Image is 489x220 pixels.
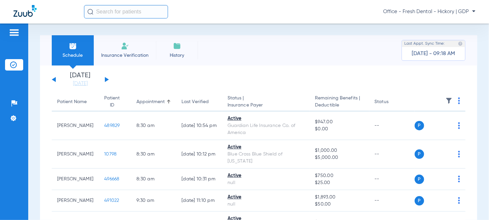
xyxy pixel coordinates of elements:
span: $25.00 [315,179,364,186]
span: P [415,121,424,130]
img: Schedule [69,42,77,50]
img: group-dot-blue.svg [458,176,460,182]
span: P [415,196,424,206]
div: Guardian Life Insurance Co. of America [228,122,304,136]
span: 10798 [104,152,117,157]
img: last sync help info [458,41,463,46]
span: $0.00 [315,126,364,133]
span: $947.00 [315,119,364,126]
img: group-dot-blue.svg [458,122,460,129]
td: 8:30 AM [131,112,176,140]
img: Search Icon [87,9,93,15]
div: Patient Name [57,98,93,105]
img: group-dot-blue.svg [458,151,460,158]
div: Last Verified [181,98,217,105]
td: -- [369,112,415,140]
span: History [161,52,193,59]
span: $750.00 [315,172,364,179]
td: [DATE] 10:12 PM [176,140,222,169]
span: P [415,149,424,159]
img: group-dot-blue.svg [458,97,460,104]
td: 9:30 AM [131,190,176,212]
img: History [173,42,181,50]
div: Active [228,144,304,151]
td: [PERSON_NAME] [52,190,99,212]
div: null [228,179,304,186]
img: hamburger-icon [9,29,19,37]
a: [DATE] [60,80,100,87]
td: [DATE] 11:10 PM [176,190,222,212]
div: Appointment [136,98,171,105]
input: Search for patients [84,5,168,18]
td: 8:30 AM [131,169,176,190]
span: 491022 [104,198,119,203]
span: Last Appt. Sync Time: [404,40,445,47]
span: Schedule [57,52,89,59]
span: $1,893.00 [315,194,364,201]
td: -- [369,140,415,169]
div: Patient ID [104,95,126,109]
span: P [415,175,424,184]
td: [PERSON_NAME] [52,140,99,169]
span: $1,000.00 [315,147,364,154]
span: 496668 [104,177,120,181]
div: Patient Name [57,98,87,105]
div: Active [228,115,304,122]
span: $5,000.00 [315,154,364,161]
td: [PERSON_NAME] [52,169,99,190]
td: -- [369,190,415,212]
img: filter.svg [446,97,452,104]
img: Zuub Logo [13,5,37,17]
span: Deductible [315,102,364,109]
span: 489829 [104,123,120,128]
td: [PERSON_NAME] [52,112,99,140]
td: 8:30 AM [131,140,176,169]
div: Active [228,194,304,201]
td: [DATE] 10:54 PM [176,112,222,140]
span: Insurance Payer [228,102,304,109]
span: Office - Fresh Dental - Hickory | GDP [383,8,476,15]
div: Appointment [136,98,165,105]
li: [DATE] [60,72,100,87]
td: [DATE] 10:31 PM [176,169,222,190]
th: Status | [222,93,310,112]
span: $50.00 [315,201,364,208]
span: [DATE] - 09:18 AM [412,50,455,57]
div: Last Verified [181,98,209,105]
img: Manual Insurance Verification [121,42,129,50]
div: Active [228,172,304,179]
div: Patient ID [104,95,120,109]
iframe: Chat Widget [455,188,489,220]
div: null [228,201,304,208]
th: Remaining Benefits | [310,93,369,112]
th: Status [369,93,415,112]
td: -- [369,169,415,190]
div: Blue Cross Blue Shield of [US_STATE] [228,151,304,165]
span: Insurance Verification [99,52,151,59]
